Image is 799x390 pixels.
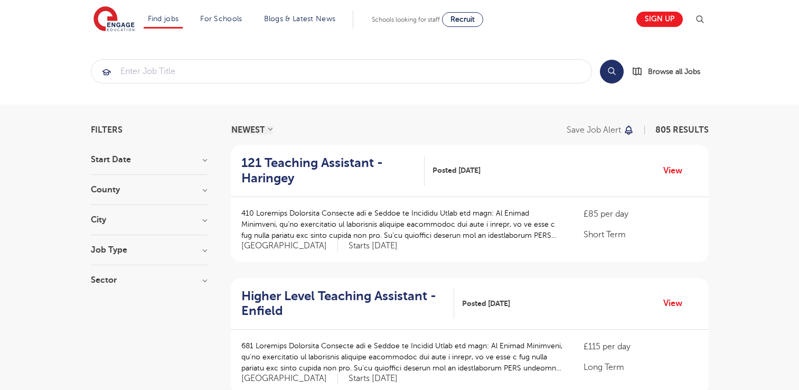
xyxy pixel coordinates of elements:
h3: Start Date [91,155,207,164]
span: Posted [DATE] [433,165,481,176]
span: 805 RESULTS [655,125,709,135]
h3: County [91,185,207,194]
a: Sign up [636,12,683,27]
p: Starts [DATE] [349,373,398,384]
a: Recruit [442,12,483,27]
p: Long Term [584,361,698,374]
a: View [663,164,690,178]
p: Short Term [584,228,698,241]
span: [GEOGRAPHIC_DATA] [241,373,338,384]
h2: Higher Level Teaching Assistant - Enfield [241,289,446,319]
a: Browse all Jobs [632,66,709,78]
a: 121 Teaching Assistant - Haringey [241,155,425,186]
a: Blogs & Latest News [264,15,336,23]
div: Submit [91,59,592,83]
p: 410 Loremips Dolorsita Consecte adi e Seddoe te Incididu Utlab etd magn: Al Enimad Minimveni, qu’... [241,208,563,241]
input: Submit [91,60,591,83]
p: 681 Loremips Dolorsita Consecte adi e Seddoe te Incidid Utlab etd magn: Al Enimad Minimveni, qu’n... [241,340,563,374]
h2: 121 Teaching Assistant - Haringey [241,155,417,186]
p: £115 per day [584,340,698,353]
a: View [663,296,690,310]
a: Find jobs [148,15,179,23]
img: Engage Education [93,6,135,33]
p: £85 per day [584,208,698,220]
button: Search [600,60,624,83]
h3: Job Type [91,246,207,254]
h3: City [91,216,207,224]
p: Save job alert [567,126,621,134]
span: Schools looking for staff [372,16,440,23]
span: Posted [DATE] [462,298,510,309]
span: Recruit [450,15,475,23]
span: Filters [91,126,123,134]
a: Higher Level Teaching Assistant - Enfield [241,289,454,319]
span: [GEOGRAPHIC_DATA] [241,240,338,252]
a: For Schools [200,15,242,23]
button: Save job alert [567,126,635,134]
h3: Sector [91,276,207,284]
p: Starts [DATE] [349,240,398,252]
span: Browse all Jobs [648,66,700,78]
